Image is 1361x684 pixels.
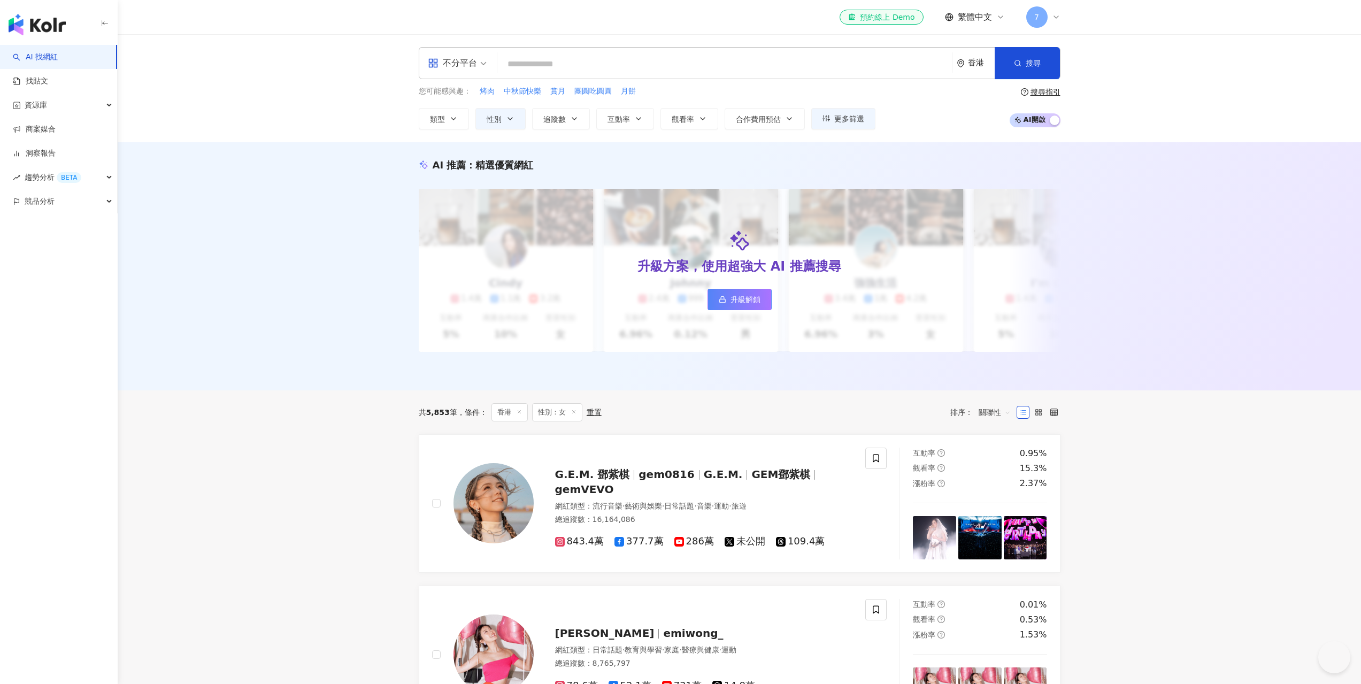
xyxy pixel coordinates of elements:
[950,404,1017,421] div: 排序：
[672,115,694,124] span: 觀看率
[453,463,534,543] img: KOL Avatar
[1020,463,1047,474] div: 15.3%
[555,658,853,669] div: 總追蹤數 ： 8,765,797
[968,58,995,67] div: 香港
[587,408,602,417] div: 重置
[574,86,612,97] button: 團圓吃圓圓
[637,258,841,276] div: 升級方案，使用超強大 AI 推薦搜尋
[1031,88,1060,96] div: 搜尋指引
[13,76,48,87] a: 找貼文
[555,627,655,640] span: [PERSON_NAME]
[13,52,58,63] a: searchAI 找網紅
[958,11,992,23] span: 繁體中文
[662,645,664,654] span: ·
[913,449,935,457] span: 互動率
[937,631,945,639] span: question-circle
[555,483,614,496] span: gemVEVO
[9,14,66,35] img: logo
[776,536,825,547] span: 109.4萬
[428,55,477,72] div: 不分平台
[937,616,945,623] span: question-circle
[503,86,542,97] button: 中秋節快樂
[662,502,664,510] span: ·
[550,86,566,97] button: 賞月
[719,645,721,654] span: ·
[913,479,935,488] span: 漲粉率
[475,108,526,129] button: 性別
[721,645,736,654] span: 運動
[708,289,772,310] a: 升級解鎖
[25,189,55,213] span: 競品分析
[543,115,566,124] span: 追蹤數
[608,115,630,124] span: 互動率
[979,404,1011,421] span: 關聯性
[419,408,457,417] div: 共 筆
[679,645,681,654] span: ·
[1004,516,1047,559] img: post-image
[596,108,654,129] button: 互動率
[664,502,694,510] span: 日常話題
[419,108,469,129] button: 類型
[555,501,853,512] div: 網紅類型 ：
[995,47,1060,79] button: 搜尋
[13,124,56,135] a: 商案媒合
[913,631,935,639] span: 漲粉率
[694,502,696,510] span: ·
[937,480,945,487] span: question-circle
[555,645,853,656] div: 網紅類型 ：
[1020,448,1047,459] div: 0.95%
[704,468,743,481] span: G.E.M.
[840,10,923,25] a: 預約線上 Demo
[625,502,662,510] span: 藝術與娛樂
[555,536,604,547] span: 843.4萬
[725,108,805,129] button: 合作費用預估
[625,645,662,654] span: 教育與學習
[725,536,765,547] span: 未公開
[426,408,450,417] span: 5,853
[504,86,541,97] span: 中秋節快樂
[419,86,471,97] span: 您可能感興趣：
[430,115,445,124] span: 類型
[751,468,810,481] span: GEM鄧紫棋
[714,502,729,510] span: 運動
[622,645,625,654] span: ·
[1020,629,1047,641] div: 1.53%
[479,86,495,97] button: 烤肉
[937,464,945,472] span: question-circle
[732,502,747,510] span: 旅遊
[913,615,935,624] span: 觀看率
[614,536,664,547] span: 377.7萬
[593,502,622,510] span: 流行音樂
[1318,641,1350,673] iframe: Help Scout Beacon - Open
[532,108,590,129] button: 追蹤數
[664,645,679,654] span: 家庭
[663,627,723,640] span: emiwong_
[621,86,636,97] span: 月餅
[491,403,528,421] span: 香港
[1034,11,1039,23] span: 7
[1021,88,1028,96] span: question-circle
[682,645,719,654] span: 醫療與健康
[550,86,565,97] span: 賞月
[25,93,47,117] span: 資源庫
[1020,614,1047,626] div: 0.53%
[555,514,853,525] div: 總追蹤數 ： 16,164,086
[13,174,20,181] span: rise
[555,468,630,481] span: G.E.M. 鄧紫棋
[712,502,714,510] span: ·
[487,115,502,124] span: 性別
[958,516,1002,559] img: post-image
[913,464,935,472] span: 觀看率
[729,502,731,510] span: ·
[57,172,81,183] div: BETA
[622,502,625,510] span: ·
[457,408,487,417] span: 條件 ：
[428,58,439,68] span: appstore
[13,148,56,159] a: 洞察報告
[433,158,534,172] div: AI 推薦 ：
[25,165,81,189] span: 趨勢分析
[419,434,1060,573] a: KOL AvatarG.E.M. 鄧紫棋gem0816G.E.M.GEM鄧紫棋gemVEVO網紅類型：流行音樂·藝術與娛樂·日常話題·音樂·運動·旅遊總追蹤數：16,164,086843.4萬3...
[674,536,714,547] span: 286萬
[957,59,965,67] span: environment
